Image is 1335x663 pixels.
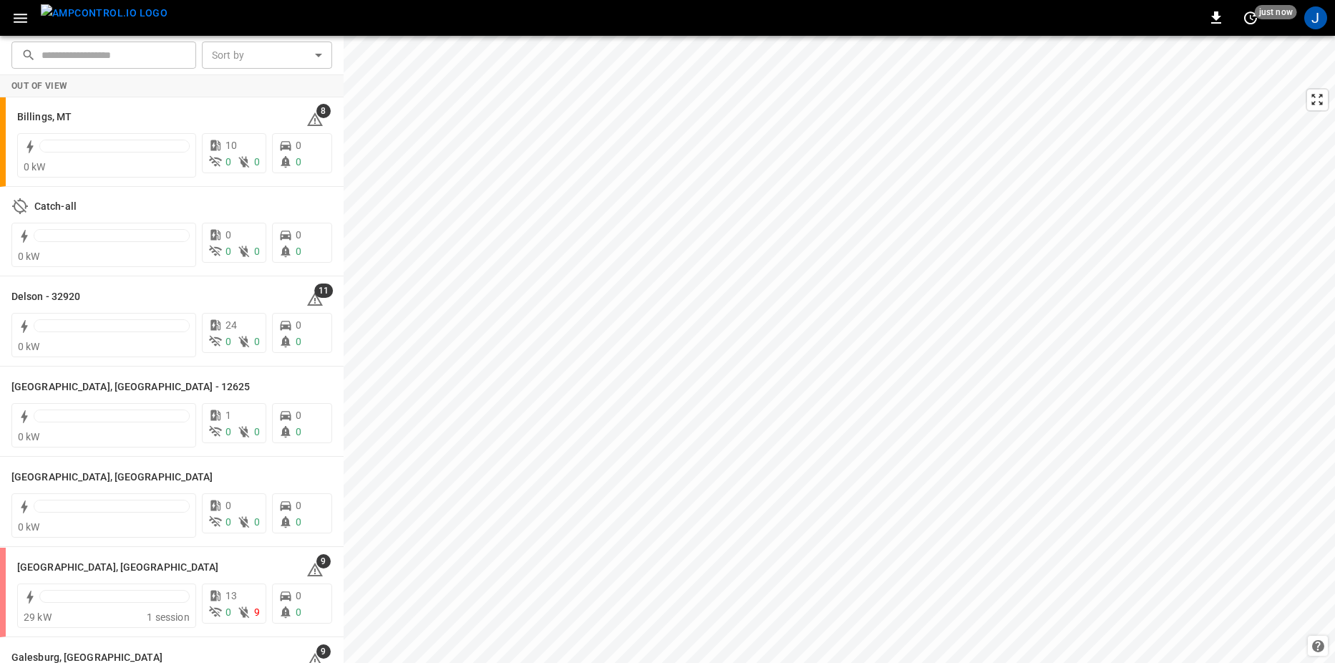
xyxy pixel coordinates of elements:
[254,606,260,618] span: 9
[296,500,301,511] span: 0
[24,611,52,623] span: 29 kW
[18,521,40,533] span: 0 kW
[316,554,331,568] span: 9
[1304,6,1327,29] div: profile-icon
[225,516,231,528] span: 0
[34,199,77,215] h6: Catch-all
[296,606,301,618] span: 0
[11,81,67,91] strong: Out of View
[11,289,80,305] h6: Delson - 32920
[296,156,301,168] span: 0
[254,246,260,257] span: 0
[18,431,40,442] span: 0 kW
[225,246,231,257] span: 0
[296,229,301,241] span: 0
[147,611,189,623] span: 1 session
[225,590,237,601] span: 13
[225,606,231,618] span: 0
[314,284,333,298] span: 11
[1239,6,1262,29] button: set refresh interval
[254,156,260,168] span: 0
[11,470,213,485] h6: Edwardsville, IL
[254,516,260,528] span: 0
[225,229,231,241] span: 0
[18,251,40,262] span: 0 kW
[1255,5,1297,19] span: just now
[316,104,331,118] span: 8
[41,4,168,22] img: ampcontrol.io logo
[316,644,331,659] span: 9
[225,336,231,347] span: 0
[254,426,260,437] span: 0
[225,426,231,437] span: 0
[296,410,301,421] span: 0
[11,379,250,395] h6: East Orange, NJ - 12625
[225,140,237,151] span: 10
[225,410,231,421] span: 1
[225,156,231,168] span: 0
[17,560,219,576] h6: El Dorado Springs, MO
[296,516,301,528] span: 0
[296,336,301,347] span: 0
[254,336,260,347] span: 0
[225,500,231,511] span: 0
[344,36,1335,663] canvas: Map
[296,426,301,437] span: 0
[296,246,301,257] span: 0
[296,319,301,331] span: 0
[296,590,301,601] span: 0
[24,161,46,173] span: 0 kW
[296,140,301,151] span: 0
[17,110,72,125] h6: Billings, MT
[18,341,40,352] span: 0 kW
[225,319,237,331] span: 24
